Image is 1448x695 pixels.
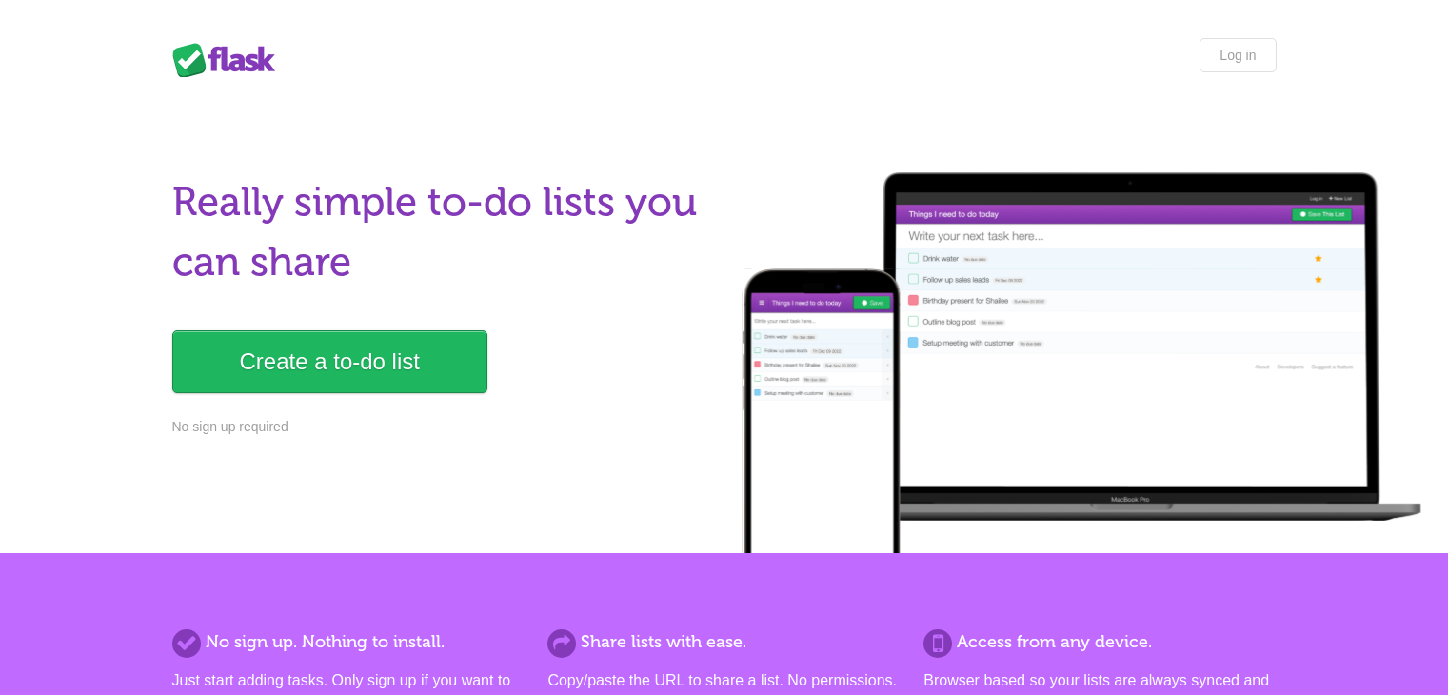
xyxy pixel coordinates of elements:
h2: Access from any device. [923,629,1276,655]
a: Create a to-do list [172,330,487,393]
div: Flask Lists [172,43,287,77]
h2: Share lists with ease. [547,629,900,655]
h2: No sign up. Nothing to install. [172,629,525,655]
a: Log in [1200,38,1276,72]
h1: Really simple to-do lists you can share [172,172,713,292]
p: No sign up required [172,417,713,437]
